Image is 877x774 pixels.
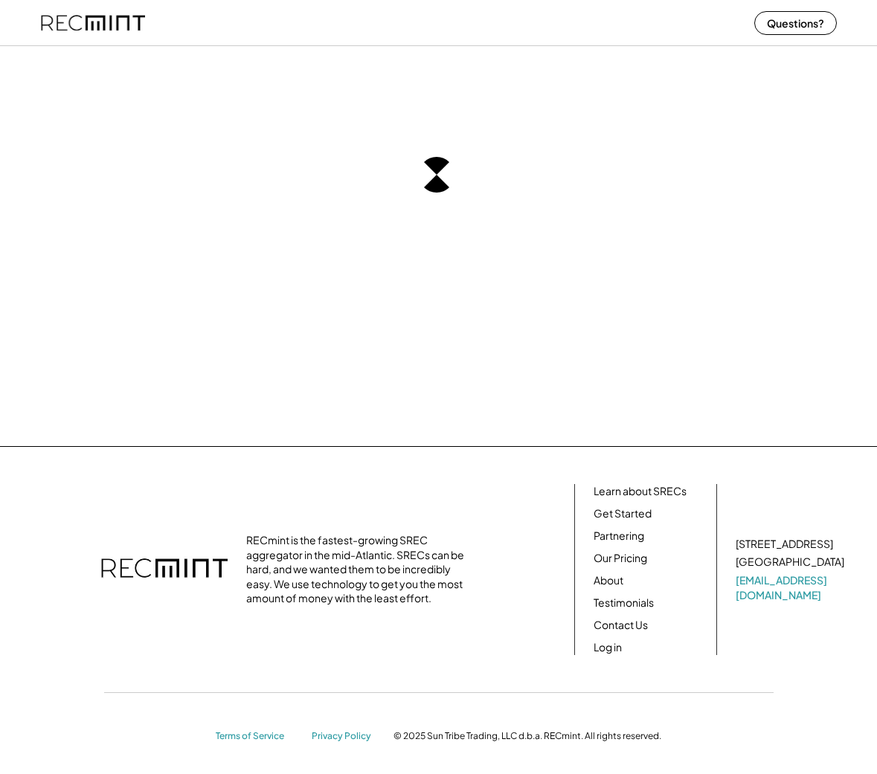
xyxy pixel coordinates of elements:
[101,544,228,596] img: recmint-logotype%403x.png
[594,573,623,588] a: About
[594,484,687,499] a: Learn about SRECs
[736,537,833,552] div: [STREET_ADDRESS]
[736,573,847,602] a: [EMAIL_ADDRESS][DOMAIN_NAME]
[216,730,298,743] a: Terms of Service
[41,3,145,42] img: recmint-logotype%403x%20%281%29.jpeg
[594,551,647,566] a: Our Pricing
[594,596,654,610] a: Testimonials
[594,618,648,633] a: Contact Us
[312,730,379,743] a: Privacy Policy
[754,11,837,35] button: Questions?
[594,529,644,544] a: Partnering
[594,640,622,655] a: Log in
[736,555,844,570] div: [GEOGRAPHIC_DATA]
[246,533,469,606] div: RECmint is the fastest-growing SREC aggregator in the mid-Atlantic. SRECs can be hard, and we wan...
[594,506,652,521] a: Get Started
[393,730,661,742] div: © 2025 Sun Tribe Trading, LLC d.b.a. RECmint. All rights reserved.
